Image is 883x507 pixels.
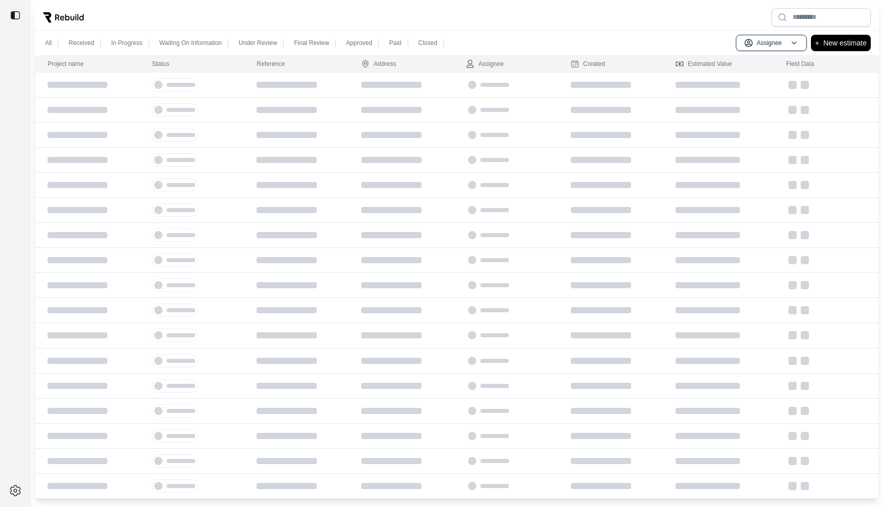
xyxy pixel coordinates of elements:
[346,39,372,47] p: Approved
[736,35,807,51] button: Assignee
[786,60,815,68] div: Field Data
[111,39,142,47] p: In Progress
[676,60,732,68] div: Estimated Value
[239,39,277,47] p: Under Review
[571,60,605,68] div: Created
[823,37,867,49] p: New estimate
[10,10,20,20] img: toggle sidebar
[257,60,285,68] div: Reference
[294,39,329,47] p: Final Review
[48,60,84,68] div: Project name
[757,39,782,47] p: Assignee
[68,39,94,47] p: Received
[152,60,169,68] div: Status
[815,37,819,49] p: +
[159,39,222,47] p: Waiting On Information
[811,35,871,51] button: +New estimate
[43,12,84,22] img: Rebuild
[466,60,503,68] div: Assignee
[419,39,437,47] p: Closed
[45,39,52,47] p: All
[389,39,401,47] p: Paid
[361,60,396,68] div: Address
